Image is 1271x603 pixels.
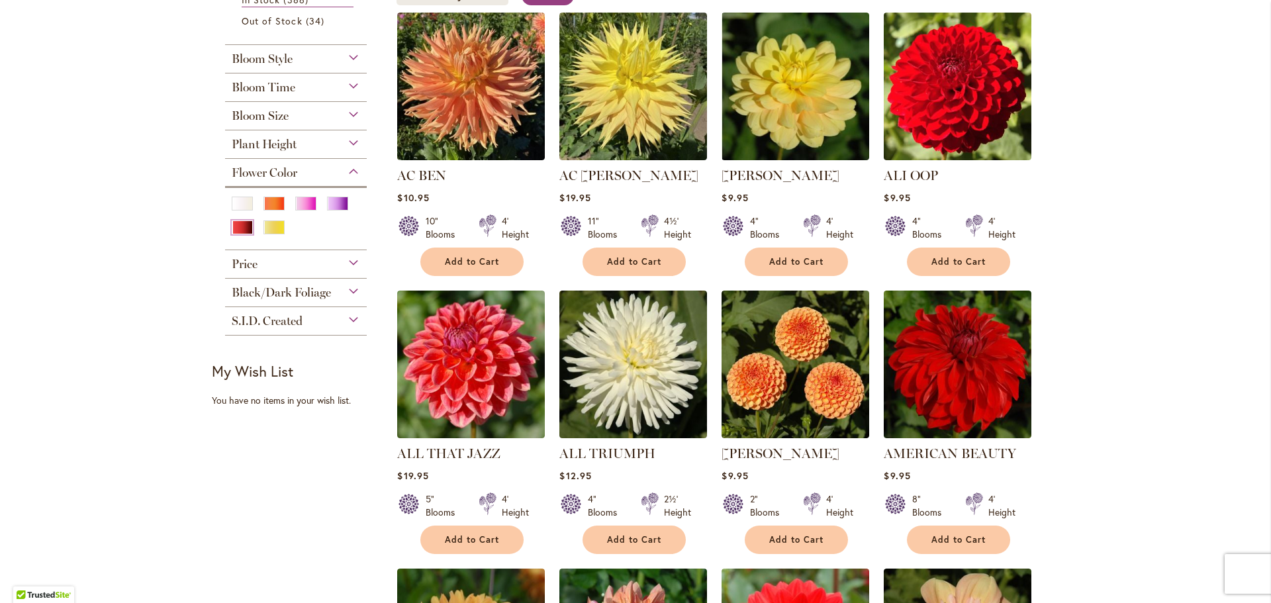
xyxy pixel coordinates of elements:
[722,469,748,482] span: $9.95
[750,214,787,241] div: 4" Blooms
[769,256,824,267] span: Add to Cart
[426,492,463,519] div: 5" Blooms
[397,150,545,163] a: AC BEN
[722,167,839,183] a: [PERSON_NAME]
[607,256,661,267] span: Add to Cart
[420,526,524,554] button: Add to Cart
[988,214,1015,241] div: 4' Height
[445,534,499,545] span: Add to Cart
[397,291,545,438] img: ALL THAT JAZZ
[232,285,331,300] span: Black/Dark Foliage
[664,214,691,241] div: 4½' Height
[907,248,1010,276] button: Add to Cart
[588,492,625,519] div: 4" Blooms
[212,394,389,407] div: You have no items in your wish list.
[232,257,258,271] span: Price
[242,14,353,28] a: Out of Stock 34
[826,492,853,519] div: 4' Height
[445,256,499,267] span: Add to Cart
[722,13,869,160] img: AHOY MATEY
[931,534,986,545] span: Add to Cart
[559,428,707,441] a: ALL TRIUMPH
[607,534,661,545] span: Add to Cart
[559,13,707,160] img: AC Jeri
[988,492,1015,519] div: 4' Height
[242,15,303,27] span: Out of Stock
[559,167,698,183] a: AC [PERSON_NAME]
[722,428,869,441] a: AMBER QUEEN
[232,165,297,180] span: Flower Color
[426,214,463,241] div: 10" Blooms
[745,526,848,554] button: Add to Cart
[826,214,853,241] div: 4' Height
[583,248,686,276] button: Add to Cart
[884,291,1031,438] img: AMERICAN BEAUTY
[420,248,524,276] button: Add to Cart
[884,445,1016,461] a: AMERICAN BEAUTY
[722,191,748,204] span: $9.95
[722,445,839,461] a: [PERSON_NAME]
[212,361,293,381] strong: My Wish List
[232,109,289,123] span: Bloom Size
[884,167,938,183] a: ALI OOP
[559,445,655,461] a: ALL TRIUMPH
[232,137,297,152] span: Plant Height
[397,469,428,482] span: $19.95
[907,526,1010,554] button: Add to Cart
[306,14,328,28] span: 34
[884,428,1031,441] a: AMERICAN BEAUTY
[397,13,545,160] img: AC BEN
[502,492,529,519] div: 4' Height
[583,526,686,554] button: Add to Cart
[502,214,529,241] div: 4' Height
[10,556,47,593] iframe: Launch Accessibility Center
[722,291,869,438] img: AMBER QUEEN
[559,150,707,163] a: AC Jeri
[397,167,446,183] a: AC BEN
[232,314,303,328] span: S.I.D. Created
[232,52,293,66] span: Bloom Style
[884,469,910,482] span: $9.95
[397,428,545,441] a: ALL THAT JAZZ
[912,492,949,519] div: 8" Blooms
[559,291,707,438] img: ALL TRIUMPH
[884,150,1031,163] a: ALI OOP
[931,256,986,267] span: Add to Cart
[588,214,625,241] div: 11" Blooms
[232,80,295,95] span: Bloom Time
[769,534,824,545] span: Add to Cart
[559,191,590,204] span: $19.95
[722,150,869,163] a: AHOY MATEY
[664,492,691,519] div: 2½' Height
[912,214,949,241] div: 4" Blooms
[397,445,500,461] a: ALL THAT JAZZ
[884,13,1031,160] img: ALI OOP
[750,492,787,519] div: 2" Blooms
[884,191,910,204] span: $9.95
[397,191,429,204] span: $10.95
[745,248,848,276] button: Add to Cart
[559,469,591,482] span: $12.95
